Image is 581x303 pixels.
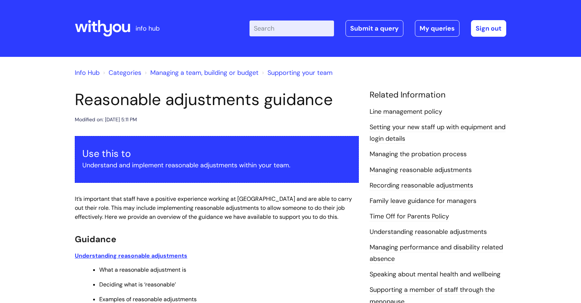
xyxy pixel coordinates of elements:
[370,270,500,279] a: Speaking about mental health and wellbeing
[471,20,506,37] a: Sign out
[82,159,351,171] p: Understand and implement reasonable adjustments within your team.
[75,252,187,259] a: Understanding reasonable adjustments
[75,90,359,109] h1: Reasonable adjustments guidance
[143,67,259,78] li: Managing a team, building or budget
[150,68,259,77] a: Managing a team, building or budget
[99,266,186,273] span: What a reasonable adjustment is
[82,148,351,159] h3: Use this to
[75,195,352,221] span: It’s important that staff have a positive experience working at [GEOGRAPHIC_DATA] and are able to...
[109,68,141,77] a: Categories
[370,181,473,190] a: Recording reasonable adjustments
[99,295,197,303] span: Examples of reasonable adjustments
[250,21,334,36] input: Search
[75,68,100,77] a: Info Hub
[101,67,141,78] li: Solution home
[370,227,487,237] a: Understanding reasonable adjustments
[370,212,449,221] a: Time Off for Parents Policy
[136,23,160,34] p: info hub
[370,150,467,159] a: Managing the probation process
[370,107,442,117] a: Line management policy
[260,67,333,78] li: Supporting your team
[370,243,503,264] a: Managing performance and disability related absence
[370,166,472,175] a: Managing reasonable adjustments
[346,20,403,37] a: Submit a query
[99,281,176,288] span: Deciding what is ‘reasonable’
[75,234,116,245] span: Guidance
[75,115,137,124] div: Modified on: [DATE] 5:11 PM
[370,196,476,206] a: Family leave guidance for managers
[370,123,505,144] a: Setting your new staff up with equipment and login details
[250,20,506,37] div: | -
[267,68,333,77] a: Supporting your team
[415,20,459,37] a: My queries
[370,90,506,100] h4: Related Information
